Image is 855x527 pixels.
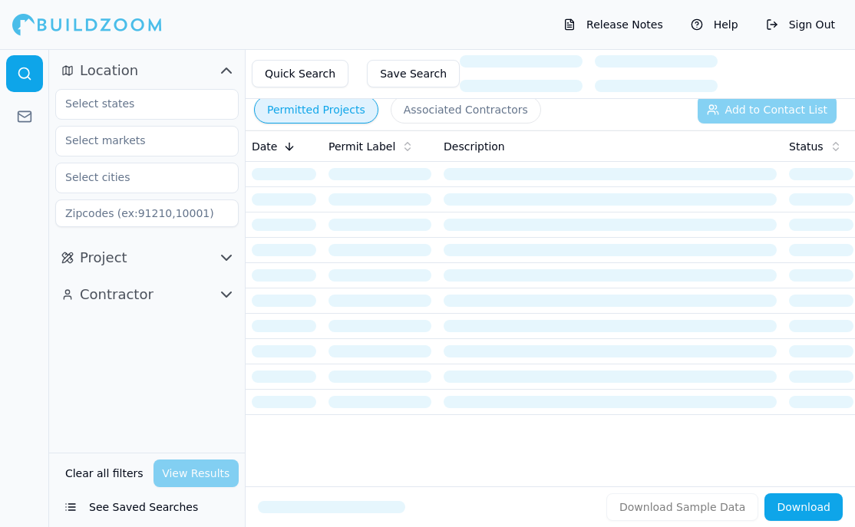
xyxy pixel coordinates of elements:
button: Release Notes [556,12,671,37]
button: Quick Search [252,60,348,87]
button: Save Search [367,60,460,87]
button: Download [764,493,843,521]
button: Project [55,245,239,270]
button: Clear all filters [61,459,147,487]
button: See Saved Searches [55,493,239,521]
button: Sign Out [758,12,843,37]
button: Help [683,12,746,37]
span: Permit Label [328,139,395,154]
button: Location [55,58,239,83]
span: Description [444,139,505,154]
input: Zipcodes (ex:91210,10001) [55,199,239,227]
span: Contractor [80,284,154,305]
input: Select cities [56,163,219,191]
span: Project [80,247,127,268]
span: Status [789,139,824,154]
span: Date [252,139,277,154]
span: Location [80,60,138,81]
button: Contractor [55,282,239,307]
button: Associated Contractors [391,96,541,124]
button: Permitted Projects [254,96,378,124]
input: Select states [56,90,219,117]
input: Select markets [56,127,219,154]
